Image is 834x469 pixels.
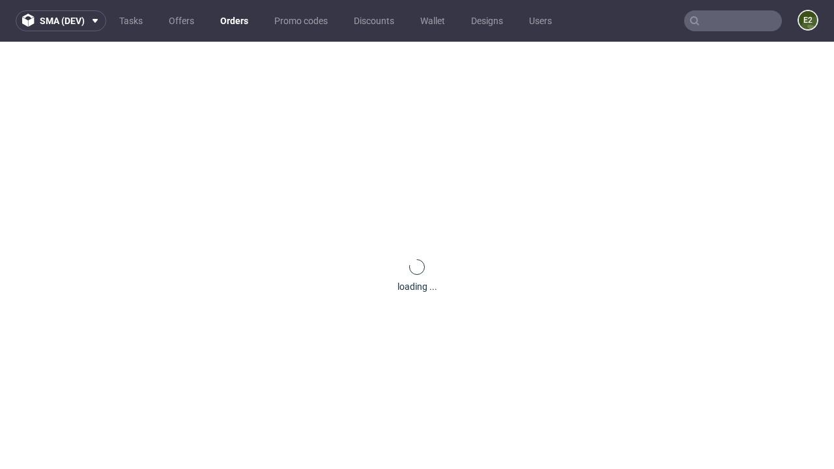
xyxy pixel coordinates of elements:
a: Discounts [346,10,402,31]
button: sma (dev) [16,10,106,31]
a: Designs [463,10,511,31]
span: sma (dev) [40,16,85,25]
a: Promo codes [266,10,336,31]
a: Offers [161,10,202,31]
div: loading ... [397,280,437,293]
a: Users [521,10,560,31]
a: Wallet [412,10,453,31]
a: Orders [212,10,256,31]
a: Tasks [111,10,151,31]
figcaption: e2 [799,11,817,29]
